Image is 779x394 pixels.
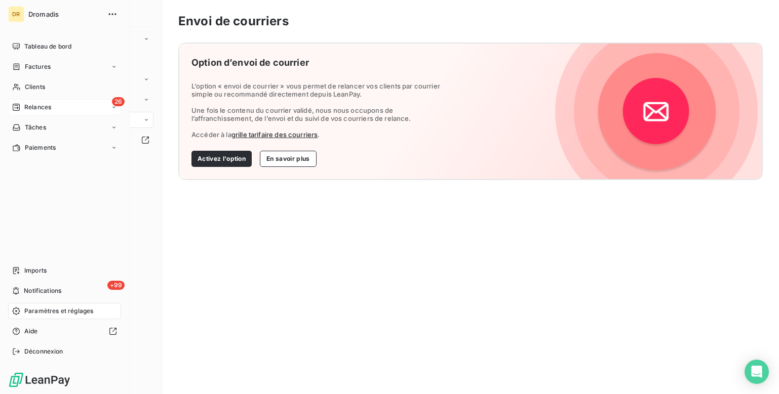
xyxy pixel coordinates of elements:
[24,286,61,295] span: Notifications
[8,323,121,339] a: Aide
[8,6,24,22] div: DR
[555,43,758,179] img: Illustration d'envoi de sms
[107,281,125,290] span: +99
[24,42,71,51] span: Tableau de bord
[25,123,46,132] span: Tâches
[112,97,125,106] span: 26
[24,347,63,356] span: Déconnexion
[24,307,93,316] span: Paramètres et réglages
[25,82,45,92] span: Clients
[25,143,56,152] span: Paiements
[24,266,47,275] span: Imports
[191,56,445,70] h5: Option d’envoi de courrier
[8,372,71,388] img: Logo LeanPay
[191,82,445,98] p: L’option « envoi de courrier » vous permet de relancer vos clients par courrier simple ou recomma...
[231,130,318,139] a: grille tarifaire des courriers
[191,130,445,139] p: Accéder à la .
[25,62,51,71] span: Factures
[191,106,445,122] p: Une fois le contenu du courrier validé, nous nous occupons de l’affranchissement, de l’envoi et d...
[191,151,252,167] button: Activez l'option
[24,327,38,336] span: Aide
[28,10,101,18] span: Dromadis
[24,103,51,112] span: Relances
[178,12,289,30] h3: Envoi de courriers
[745,360,769,384] div: Open Intercom Messenger
[260,151,316,167] button: En savoir plus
